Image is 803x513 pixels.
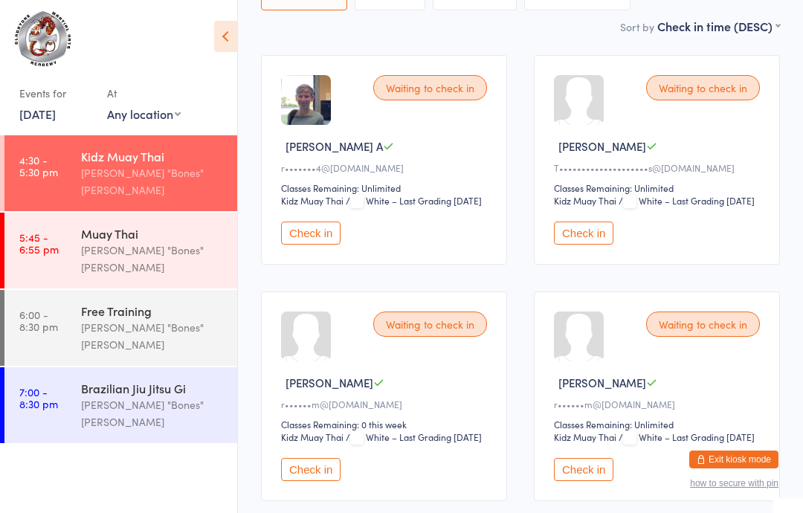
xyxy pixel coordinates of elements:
div: [PERSON_NAME] "Bones" [PERSON_NAME] [81,396,225,430]
a: [DATE] [19,106,56,122]
a: 5:45 -6:55 pmMuay Thai[PERSON_NAME] "Bones" [PERSON_NAME] [4,213,237,288]
img: image1684995444.png [281,75,331,125]
span: [PERSON_NAME] A [286,138,383,154]
div: Classes Remaining: Unlimited [281,181,491,194]
div: r•••••• [281,398,491,410]
button: Check in [281,458,341,481]
div: Kidz Muay Thai [281,430,344,443]
div: Waiting to check in [373,75,487,100]
span: [PERSON_NAME] [558,138,646,154]
time: 7:00 - 8:30 pm [19,386,58,410]
div: r•••••• [554,398,764,410]
div: Brazilian Jiu Jitsu Gi [81,380,225,396]
div: r••••••• [281,161,491,174]
button: Exit kiosk mode [689,451,778,468]
span: / White – Last Grading [DATE] [619,430,755,443]
span: [PERSON_NAME] [286,375,373,390]
div: [PERSON_NAME] "Bones" [PERSON_NAME] [81,164,225,199]
div: Free Training [81,303,225,319]
div: Check in time (DESC) [657,18,780,34]
time: 5:45 - 6:55 pm [19,231,59,255]
span: / White – Last Grading [DATE] [619,194,755,207]
div: Kidz Muay Thai [281,194,344,207]
span: / White – Last Grading [DATE] [346,430,482,443]
span: / White – Last Grading [DATE] [346,194,482,207]
div: Classes Remaining: 0 this week [281,418,491,430]
button: Check in [554,458,613,481]
a: 6:00 -8:30 pmFree Training[PERSON_NAME] "Bones" [PERSON_NAME] [4,290,237,366]
div: Classes Remaining: Unlimited [554,418,764,430]
div: Waiting to check in [646,75,760,100]
div: [PERSON_NAME] "Bones" [PERSON_NAME] [81,319,225,353]
div: Classes Remaining: Unlimited [554,181,764,194]
img: Gladstone Martial Arts Academy [15,11,71,66]
button: how to secure with pin [690,478,778,488]
a: 7:00 -8:30 pmBrazilian Jiu Jitsu Gi[PERSON_NAME] "Bones" [PERSON_NAME] [4,367,237,443]
span: [PERSON_NAME] [558,375,646,390]
div: T•••••••••••••••••••• [554,161,764,174]
div: Kidz Muay Thai [554,194,616,207]
div: Waiting to check in [646,312,760,337]
a: 4:30 -5:30 pmKidz Muay Thai[PERSON_NAME] "Bones" [PERSON_NAME] [4,135,237,211]
div: Events for [19,81,92,106]
label: Sort by [620,19,654,34]
button: Check in [554,222,613,245]
button: Check in [281,222,341,245]
div: At [107,81,181,106]
div: Kidz Muay Thai [554,430,616,443]
time: 6:00 - 8:30 pm [19,309,58,332]
time: 4:30 - 5:30 pm [19,154,58,178]
div: Muay Thai [81,225,225,242]
div: Kidz Muay Thai [81,148,225,164]
div: Waiting to check in [373,312,487,337]
div: [PERSON_NAME] "Bones" [PERSON_NAME] [81,242,225,276]
div: Any location [107,106,181,122]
